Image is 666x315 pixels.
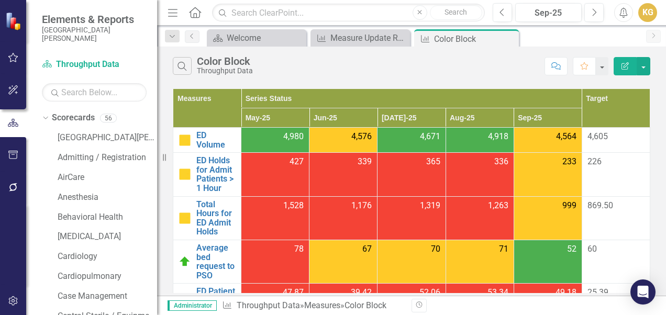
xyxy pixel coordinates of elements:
[519,7,578,19] div: Sep-25
[42,59,147,71] a: Throughput Data
[351,131,372,143] span: 4,576
[638,3,657,22] button: KG
[358,156,372,168] span: 339
[212,4,485,22] input: Search ClearPoint...
[494,156,508,168] span: 336
[42,26,147,43] small: [GEOGRAPHIC_DATA][PERSON_NAME]
[345,300,386,310] div: Color Block
[309,128,378,153] td: Double-Click to Edit
[241,128,309,153] td: Double-Click to Edit
[378,153,446,196] td: Double-Click to Edit
[488,200,508,212] span: 1,263
[58,172,157,184] a: AirCare
[514,128,582,153] td: Double-Click to Edit
[351,287,372,299] span: 39.42
[313,31,407,44] a: Measure Update Report
[283,131,304,143] span: 4,980
[197,67,253,75] div: Throughput Data
[362,243,372,255] span: 67
[487,287,508,299] span: 53.34
[556,131,576,143] span: 4,564
[241,153,309,196] td: Double-Click to Edit
[58,231,157,243] a: [MEDICAL_DATA]
[283,200,304,212] span: 1,528
[237,300,300,310] a: Throughput Data
[173,128,241,153] td: Double-Click to Edit Right Click for Context Menu
[499,243,508,255] span: 71
[227,31,304,44] div: Welcome
[445,8,467,16] span: Search
[58,132,157,144] a: [GEOGRAPHIC_DATA][PERSON_NAME]
[434,32,516,46] div: Color Block
[58,192,157,204] a: Anesthesia
[58,271,157,283] a: Cardiopulmonary
[587,287,608,297] span: 25.39
[378,128,446,153] td: Double-Click to Edit
[587,131,608,141] span: 4,605
[430,5,482,20] button: Search
[241,240,309,283] td: Double-Click to Edit
[179,255,191,268] img: On Target
[446,240,514,283] td: Double-Click to Edit
[196,156,236,193] a: ED Holds for Admit Patients > 1 Hour
[58,251,157,263] a: Cardiology
[222,300,404,312] div: » »
[515,3,582,22] button: Sep-25
[562,156,576,168] span: 233
[309,153,378,196] td: Double-Click to Edit
[562,200,576,212] span: 999
[587,244,597,254] span: 60
[426,156,440,168] span: 365
[567,243,576,255] span: 52
[420,131,440,143] span: 4,671
[42,83,147,102] input: Search Below...
[420,200,440,212] span: 1,319
[378,196,446,240] td: Double-Click to Edit
[488,131,508,143] span: 4,918
[446,153,514,196] td: Double-Click to Edit
[196,200,236,237] a: Total Hours for ED Admit Holds
[196,131,236,149] a: ED Volume
[556,287,576,299] span: 49.18
[196,243,236,280] a: Average bed request to PSO
[52,112,95,124] a: Scorecards
[514,196,582,240] td: Double-Click to Edit
[514,153,582,196] td: Double-Click to Edit
[173,196,241,240] td: Double-Click to Edit Right Click for Context Menu
[351,200,372,212] span: 1,176
[283,287,304,299] span: 47.87
[58,290,157,302] a: Case Management
[419,287,440,299] span: 52.06
[309,240,378,283] td: Double-Click to Edit
[197,55,253,67] div: Color Block
[179,212,191,224] img: Caution
[179,134,191,147] img: Caution
[173,153,241,196] td: Double-Click to Edit Right Click for Context Menu
[431,243,440,255] span: 70
[330,31,407,44] div: Measure Update Report
[630,279,656,305] div: Open Intercom Messenger
[446,128,514,153] td: Double-Click to Edit
[5,12,24,30] img: ClearPoint Strategy
[168,300,217,311] span: Administrator
[173,240,241,283] td: Double-Click to Edit Right Click for Context Menu
[209,31,304,44] a: Welcome
[58,211,157,223] a: Behavioral Health
[304,300,340,310] a: Measures
[42,13,147,26] span: Elements & Reports
[58,152,157,164] a: Admitting / Registration
[446,196,514,240] td: Double-Click to Edit
[290,156,304,168] span: 427
[179,168,191,181] img: Caution
[100,114,117,122] div: 56
[241,196,309,240] td: Double-Click to Edit
[514,240,582,283] td: Double-Click to Edit
[587,156,602,166] span: 226
[309,196,378,240] td: Double-Click to Edit
[378,240,446,283] td: Double-Click to Edit
[294,243,304,255] span: 78
[587,200,613,210] span: 869.50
